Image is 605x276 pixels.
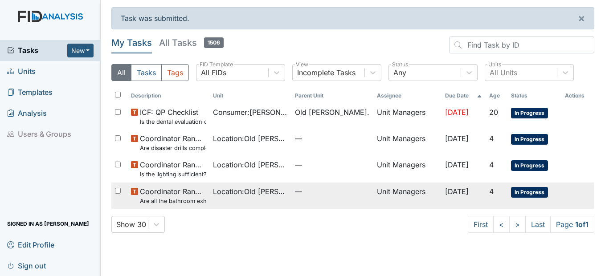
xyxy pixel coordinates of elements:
[509,216,526,233] a: >
[7,106,47,120] span: Analysis
[7,217,89,231] span: Signed in as [PERSON_NAME]
[295,133,370,144] span: —
[569,8,594,29] button: ×
[161,64,189,81] button: Tags
[393,67,406,78] div: Any
[449,37,594,53] input: Find Task by ID
[489,108,498,117] span: 20
[295,186,370,197] span: —
[445,108,469,117] span: [DATE]
[7,259,46,272] span: Sign out
[561,88,594,103] th: Actions
[111,37,152,49] h5: My Tasks
[511,134,548,145] span: In Progress
[7,45,67,56] a: Tasks
[489,187,494,196] span: 4
[159,37,224,49] h5: All Tasks
[116,219,146,230] div: Show 30
[373,130,441,156] td: Unit Managers
[131,64,162,81] button: Tasks
[445,160,469,169] span: [DATE]
[213,107,288,118] span: Consumer : [PERSON_NAME]
[213,133,288,144] span: Location : Old [PERSON_NAME].
[373,156,441,182] td: Unit Managers
[511,187,548,198] span: In Progress
[550,216,594,233] span: Page
[445,187,469,196] span: [DATE]
[493,216,510,233] a: <
[525,216,551,233] a: Last
[213,186,288,197] span: Location : Old [PERSON_NAME].
[209,88,291,103] th: Toggle SortBy
[111,64,131,81] button: All
[489,134,494,143] span: 4
[140,197,206,205] small: Are all the bathroom exhaust fan covers clean and dust free?
[441,88,486,103] th: Toggle SortBy
[373,88,441,103] th: Assignee
[140,144,206,152] small: Are disaster drills completed as scheduled?
[140,186,206,205] span: Coordinator Random Are all the bathroom exhaust fan covers clean and dust free?
[295,107,369,118] span: Old [PERSON_NAME].
[489,160,494,169] span: 4
[373,103,441,130] td: Unit Managers
[140,133,206,152] span: Coordinator Random Are disaster drills completed as scheduled?
[511,108,548,118] span: In Progress
[7,238,54,252] span: Edit Profile
[201,67,226,78] div: All FIDs
[115,92,121,97] input: Toggle All Rows Selected
[297,67,356,78] div: Incomplete Tasks
[7,85,53,99] span: Templates
[578,12,585,24] span: ×
[111,64,189,81] div: Type filter
[140,170,206,179] small: Is the lighting sufficient?
[511,160,548,171] span: In Progress
[445,134,469,143] span: [DATE]
[291,88,373,103] th: Toggle SortBy
[507,88,561,103] th: Toggle SortBy
[575,220,589,229] strong: 1 of 1
[140,118,206,126] small: Is the dental evaluation current? (document the date, oral rating, and goal # if needed in the co...
[111,7,594,29] div: Task was submitted.
[127,88,209,103] th: Toggle SortBy
[490,67,517,78] div: All Units
[486,88,507,103] th: Toggle SortBy
[67,44,94,57] button: New
[140,107,206,126] span: ICF: QP Checklist Is the dental evaluation current? (document the date, oral rating, and goal # i...
[468,216,494,233] a: First
[468,216,594,233] nav: task-pagination
[7,65,36,78] span: Units
[140,159,206,179] span: Coordinator Random Is the lighting sufficient?
[295,159,370,170] span: —
[213,159,288,170] span: Location : Old [PERSON_NAME].
[204,37,224,48] span: 1506
[373,183,441,209] td: Unit Managers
